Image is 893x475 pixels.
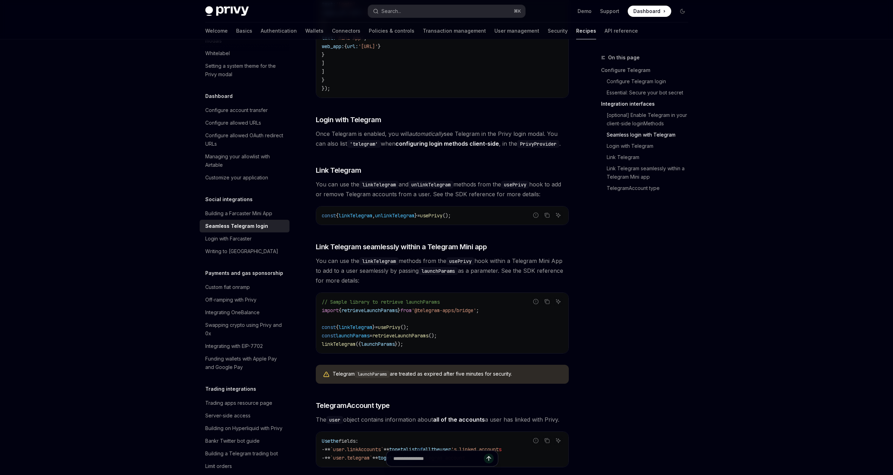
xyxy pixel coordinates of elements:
[330,446,384,453] span: `user.linkAccounts`
[358,43,378,50] span: '[URL]'
[601,163,694,183] a: Link Telegram seamlessly within a Telegram Mini app
[554,436,563,445] button: Ask AI
[200,460,289,473] a: Limit orders
[514,8,521,14] span: ⌘ K
[372,212,375,219] span: ,
[406,446,417,453] span: list
[605,22,638,39] a: API reference
[442,212,451,219] span: ();
[501,181,529,189] code: usePrivy
[412,307,476,314] span: '@telegram-apps/bridge'
[205,437,260,445] div: Bankr Twitter bot guide
[398,307,400,314] span: }
[400,307,412,314] span: from
[601,152,694,163] a: Link Telegram
[375,324,378,330] span: =
[316,242,487,252] span: Link Telegram seamlessly within a Telegram Mini app
[205,6,249,16] img: dark logo
[417,212,420,219] span: =
[200,319,289,340] a: Swapping crypto using Privy and 0x
[332,22,360,39] a: Connectors
[361,341,395,347] span: launchParams
[378,324,400,330] span: usePrivy
[205,399,272,407] div: Trading apps resource page
[531,297,540,306] button: Report incorrect code
[200,281,289,293] a: Custom fiat onramp
[531,211,540,220] button: Report incorrect code
[408,181,453,189] code: unlinkTelegram
[355,438,358,444] span: :
[359,181,399,189] code: linkTelegram
[322,60,325,66] span: ]
[542,211,552,220] button: Copy the contents from the code block
[205,235,252,243] div: Login with Farcaster
[200,435,289,447] a: Bankr Twitter bot guide
[601,87,694,98] a: Essential: Secure your bot secret
[205,411,251,420] div: Server-side access
[316,179,569,199] span: You can use the and methods from the hook to add or remove Telegram accounts from a user. See the...
[200,447,289,460] a: Building a Telegram trading bot
[339,307,341,314] span: {
[484,454,494,463] button: Send message
[200,409,289,422] a: Server-side access
[417,446,423,453] span: of
[200,117,289,129] a: Configure allowed URLs
[576,22,596,39] a: Recipes
[372,332,428,339] span: retrieveLaunchParams
[205,195,253,204] h5: Social integrations
[205,462,232,470] div: Limit orders
[369,22,414,39] a: Policies & controls
[200,306,289,319] a: Integrating OneBalance
[323,371,330,378] svg: Warning
[205,49,230,58] div: Whitelabel
[316,115,381,125] span: Login with Telegram
[423,22,486,39] a: Transaction management
[322,212,336,219] span: const
[200,232,289,245] a: Login with Farcaster
[339,212,372,219] span: linkTelegram
[200,293,289,306] a: Off-ramping with Privy
[369,332,372,339] span: =
[205,296,256,304] div: Off-ramping with Privy
[494,22,539,39] a: User management
[336,35,364,41] span: 'Mini App'
[322,85,330,92] span: });
[200,422,289,435] a: Building on Hyperliquid with Privy
[336,332,369,339] span: launchParams
[368,5,525,18] button: Open search
[476,307,479,314] span: ;
[322,438,330,444] span: Use
[205,449,278,458] div: Building a Telegram trading bot
[336,324,339,330] span: {
[378,43,381,50] span: }
[322,77,325,83] span: }
[431,446,440,453] span: the
[677,6,688,17] button: Toggle dark mode
[205,247,278,256] div: Writing to [GEOGRAPHIC_DATA]
[205,22,228,39] a: Welcome
[446,257,474,265] code: usePrivy
[200,340,289,352] a: Integrating with EIP-7702
[347,140,381,148] code: 'telegram'
[316,256,569,285] span: You can use the methods from the hook within a Telegram Mini App to add to a user seamlessly by p...
[322,299,440,305] span: // Sample library to retrieve launchParams
[600,8,619,15] a: Support
[205,106,268,114] div: Configure account transfer
[205,131,285,148] div: Configure allowed OAuth redirect URLs
[322,35,336,41] span: text:
[393,451,484,466] input: Ask a question...
[205,209,272,218] div: Building a Farcaster Mini App
[261,22,297,39] a: Authentication
[548,22,568,39] a: Security
[601,98,694,110] a: Integration interfaces
[428,332,437,339] span: ();
[395,341,403,347] span: });
[601,183,694,194] a: TelegramAccount type
[333,370,562,378] div: Telegram are treated as expired after five minutes for security.
[326,416,343,424] code: user
[336,212,339,219] span: {
[339,438,355,444] span: fields
[205,152,285,169] div: Managing your allowlist with Airtable
[205,424,282,433] div: Building on Hyperliquid with Privy
[322,324,336,330] span: const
